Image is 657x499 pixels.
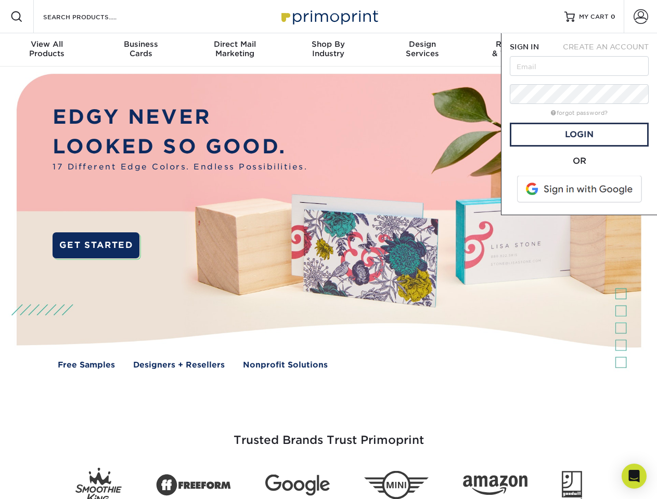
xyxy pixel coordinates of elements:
div: & Templates [469,40,563,58]
span: Direct Mail [188,40,281,49]
img: Google [265,475,330,496]
span: 17 Different Edge Colors. Endless Possibilities. [53,161,307,173]
a: Designers + Resellers [133,359,225,371]
input: Email [510,56,649,76]
div: Open Intercom Messenger [622,464,647,489]
a: Login [510,123,649,147]
img: Goodwill [562,471,582,499]
span: Shop By [281,40,375,49]
span: CREATE AN ACCOUNT [563,43,649,51]
a: Direct MailMarketing [188,33,281,67]
h3: Trusted Brands Trust Primoprint [24,409,633,459]
a: BusinessCards [94,33,187,67]
a: Shop ByIndustry [281,33,375,67]
p: LOOKED SO GOOD. [53,132,307,162]
span: SIGN IN [510,43,539,51]
span: Design [376,40,469,49]
a: GET STARTED [53,232,139,258]
a: Nonprofit Solutions [243,359,328,371]
div: Cards [94,40,187,58]
img: Amazon [463,476,527,495]
a: DesignServices [376,33,469,67]
a: Free Samples [58,359,115,371]
div: Industry [281,40,375,58]
input: SEARCH PRODUCTS..... [42,10,144,23]
div: Marketing [188,40,281,58]
img: Primoprint [277,5,381,28]
div: Services [376,40,469,58]
span: 0 [611,13,615,20]
a: Resources& Templates [469,33,563,67]
span: Resources [469,40,563,49]
div: OR [510,155,649,167]
span: MY CART [579,12,609,21]
a: forgot password? [551,110,608,116]
p: EDGY NEVER [53,102,307,132]
span: Business [94,40,187,49]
